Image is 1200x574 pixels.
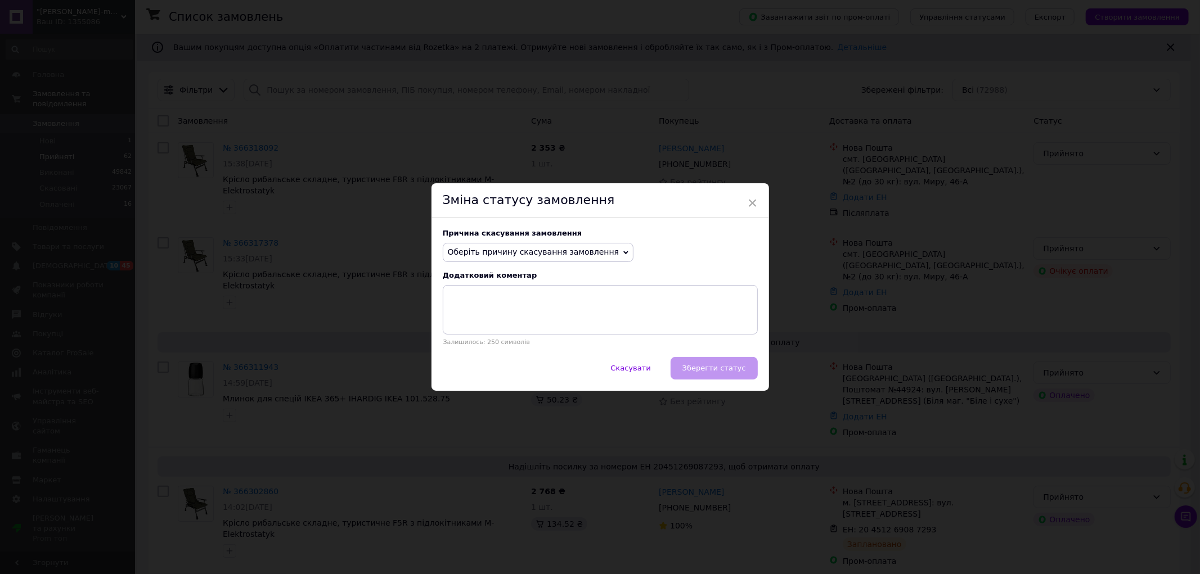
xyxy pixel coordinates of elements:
div: Причина скасування замовлення [443,229,758,237]
button: Скасувати [599,357,662,379]
div: Зміна статусу замовлення [432,183,769,218]
span: × [748,193,758,213]
div: Додатковий коментар [443,271,758,279]
p: Залишилось: 250 символів [443,338,758,346]
span: Оберіть причину скасування замовлення [448,247,619,256]
span: Скасувати [610,364,650,372]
